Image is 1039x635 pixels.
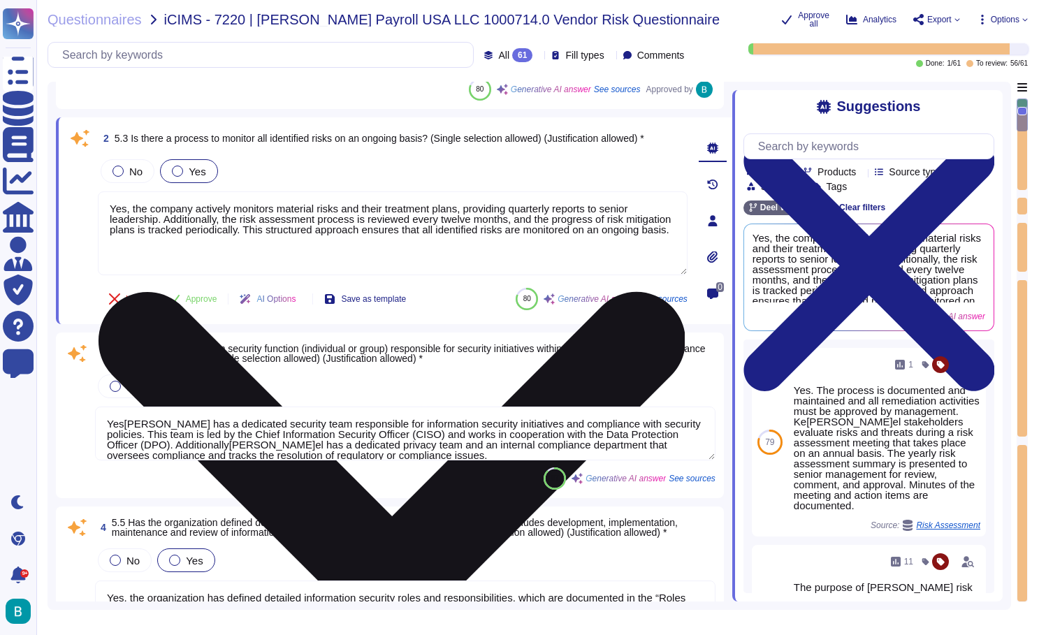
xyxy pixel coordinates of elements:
[112,343,706,364] span: 5.4 Is there an information security function (individual or group) responsible for security init...
[765,438,774,446] span: 79
[716,282,724,292] span: 0
[646,85,692,94] span: Approved by
[511,85,591,94] span: Generative AI answer
[98,133,109,143] span: 2
[565,50,604,60] span: Fill types
[947,60,960,67] span: 1 / 61
[95,581,715,634] textarea: Yes, the organization has defined detailed information security roles and responsibilities, which...
[129,166,143,177] span: No
[916,521,980,530] span: Risk Assessment
[498,50,509,60] span: All
[991,15,1019,24] span: Options
[904,557,913,566] span: 11
[95,523,106,532] span: 4
[751,134,994,159] input: Search by keywords
[669,474,715,483] span: See sources
[20,569,29,578] div: 9+
[6,599,31,624] img: user
[794,385,980,511] div: Yes. The process is documented and maintained and all remediation activities must be approved by ...
[637,50,685,60] span: Comments
[781,11,829,28] button: Approve all
[846,14,896,25] button: Analytics
[95,349,106,358] span: 3
[48,13,142,27] span: Questionnaires
[798,11,829,28] span: Approve all
[164,13,720,27] span: iCIMS - 7220 | [PERSON_NAME] Payroll USA LLC 1000714.0 Vendor Risk Questionnaire
[3,596,41,627] button: user
[98,191,688,275] textarea: Yes, the company actively monitors material risks and their treatment plans, providing quarterly ...
[523,295,531,302] span: 80
[594,85,641,94] span: See sources
[95,407,715,460] textarea: Yes[PERSON_NAME] has a dedicated security team responsible for information security initiatives a...
[926,60,945,67] span: Done:
[863,15,896,24] span: Analytics
[115,133,644,144] span: 5.3 Is there a process to monitor all identified risks on an ongoing basis? (Single selection all...
[696,81,713,98] img: user
[927,15,952,24] span: Export
[871,520,980,531] span: Source:
[976,60,1008,67] span: To review:
[1010,60,1028,67] span: 56 / 61
[189,166,205,177] span: Yes
[476,85,484,93] span: 80
[55,43,473,67] input: Search by keywords
[512,48,532,62] div: 61
[551,474,559,482] span: 87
